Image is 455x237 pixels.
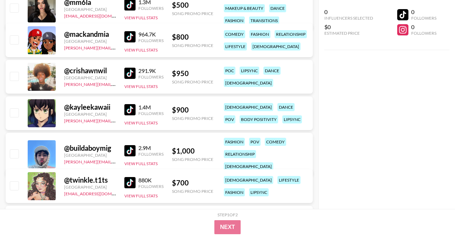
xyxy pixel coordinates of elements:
div: [GEOGRAPHIC_DATA] [64,7,116,12]
div: Influencers Selected [324,15,373,21]
div: Song Promo Price [172,157,213,162]
button: Next [214,220,241,234]
button: View Full Stats [124,120,158,126]
button: View Full Stats [124,47,158,53]
iframe: Drift Widget Chat Controller [420,202,447,229]
div: lifestyle [277,176,301,184]
button: View Full Stats [124,84,158,89]
div: fashion [224,188,245,196]
div: relationship [275,30,307,38]
div: lipsync [240,67,259,75]
div: Song Promo Price [172,11,213,16]
div: 1.4M [138,104,164,111]
div: body positivity [240,115,278,123]
div: Followers [138,151,164,157]
div: $0 [324,23,373,31]
div: [DEMOGRAPHIC_DATA] [224,176,273,184]
div: fashion [249,30,270,38]
div: lipsync [249,188,269,196]
div: Step 1 of 2 [218,212,238,217]
a: [PERSON_NAME][EMAIL_ADDRESS][DOMAIN_NAME] [64,44,168,50]
div: Estimated Price [324,31,373,36]
div: Song Promo Price [172,189,213,194]
div: $ 800 [172,33,213,41]
div: $ 950 [172,69,213,78]
div: Followers [138,6,164,11]
a: [EMAIL_ADDRESS][DOMAIN_NAME] [64,190,135,196]
div: poc [224,67,235,75]
div: @ buildaboymig [64,144,116,153]
button: View Full Stats [124,193,158,198]
div: pov [224,115,235,123]
div: relationship [224,150,256,158]
div: @ mackandmia [64,30,116,39]
div: [GEOGRAPHIC_DATA] [64,39,116,44]
div: comedy [224,30,245,38]
div: 0 [411,8,436,15]
div: 964.7K [138,31,164,38]
div: dance [263,67,281,75]
div: Followers [411,31,436,36]
button: View Full Stats [124,15,158,20]
div: comedy [265,138,286,146]
div: Song Promo Price [172,79,213,84]
a: [PERSON_NAME][EMAIL_ADDRESS][DOMAIN_NAME] [64,80,168,87]
div: dance [277,103,295,111]
div: [GEOGRAPHIC_DATA] [64,184,116,190]
div: [GEOGRAPHIC_DATA] [64,111,116,117]
div: 2.9M [138,144,164,151]
img: TikTok [124,68,136,79]
img: TikTok [124,145,136,156]
div: @ twinkle.t1ts [64,176,116,184]
div: [GEOGRAPHIC_DATA] [64,153,116,158]
div: Followers [138,38,164,43]
div: fashion [224,16,245,25]
div: transitions [249,16,279,25]
img: TikTok [124,104,136,115]
div: dance [269,4,286,12]
div: 880K [138,177,164,184]
div: Followers [411,15,436,21]
div: lifestyle [224,42,247,50]
div: 291.9K [138,67,164,74]
div: @ kayleekawaii [64,103,116,111]
img: TikTok [124,177,136,188]
div: fashion [224,138,245,146]
div: [DEMOGRAPHIC_DATA] [251,42,301,50]
div: lipsync [282,115,302,123]
div: [GEOGRAPHIC_DATA] [64,75,116,80]
div: Followers [138,74,164,80]
a: [PERSON_NAME][EMAIL_ADDRESS][DOMAIN_NAME] [64,117,168,123]
button: View Full Stats [124,161,158,166]
div: pov [249,138,261,146]
img: TikTok [124,31,136,42]
div: $ 900 [172,106,213,114]
div: Song Promo Price [172,116,213,121]
div: Followers [138,184,164,189]
div: $ 500 [172,1,213,9]
div: [DEMOGRAPHIC_DATA] [224,103,273,111]
div: makeup & beauty [224,4,265,12]
div: 0 [324,8,373,15]
div: Song Promo Price [172,43,213,48]
div: $ 1,000 [172,147,213,155]
a: [EMAIL_ADDRESS][DOMAIN_NAME] [64,12,135,19]
div: [DEMOGRAPHIC_DATA] [224,79,273,87]
div: 0 [411,23,436,31]
a: [PERSON_NAME][EMAIL_ADDRESS][DOMAIN_NAME] [64,158,168,164]
div: @ crishawnwil [64,66,116,75]
div: Followers [138,111,164,116]
div: $ 700 [172,178,213,187]
div: [DEMOGRAPHIC_DATA] [224,162,273,170]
